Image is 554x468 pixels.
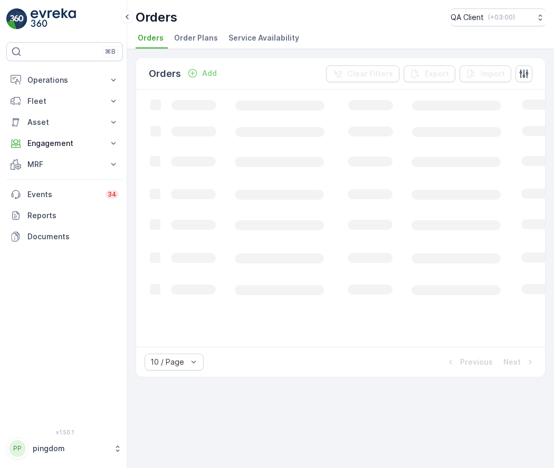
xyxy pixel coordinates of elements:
[136,9,177,26] p: Orders
[138,33,164,43] span: Orders
[33,443,108,454] p: pingdom
[228,33,299,43] span: Service Availability
[202,68,217,79] p: Add
[6,91,123,112] button: Fleet
[6,70,123,91] button: Operations
[27,189,99,200] p: Events
[27,210,119,221] p: Reports
[31,8,76,30] img: logo_light-DOdMpM7g.png
[6,154,123,175] button: MRF
[27,117,102,128] p: Asset
[6,437,123,460] button: PPpingdom
[451,12,484,23] p: QA Client
[404,65,455,82] button: Export
[503,357,521,367] p: Next
[451,8,546,26] button: QA Client(+03:00)
[6,112,123,133] button: Asset
[6,226,123,247] a: Documents
[460,357,493,367] p: Previous
[27,138,102,149] p: Engagement
[27,231,119,242] p: Documents
[326,65,399,82] button: Clear Filters
[425,69,449,79] p: Export
[6,184,123,205] a: Events34
[347,69,393,79] p: Clear Filters
[481,69,505,79] p: Import
[27,75,102,85] p: Operations
[444,356,494,368] button: Previous
[105,47,116,56] p: ⌘B
[27,159,102,170] p: MRF
[488,13,515,22] p: ( +03:00 )
[6,429,123,435] span: v 1.50.1
[460,65,511,82] button: Import
[6,8,27,30] img: logo
[6,133,123,154] button: Engagement
[27,96,102,106] p: Fleet
[9,440,26,457] div: PP
[174,33,218,43] span: Order Plans
[149,66,181,81] p: Orders
[502,356,537,368] button: Next
[183,67,221,80] button: Add
[108,190,117,199] p: 34
[6,205,123,226] a: Reports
